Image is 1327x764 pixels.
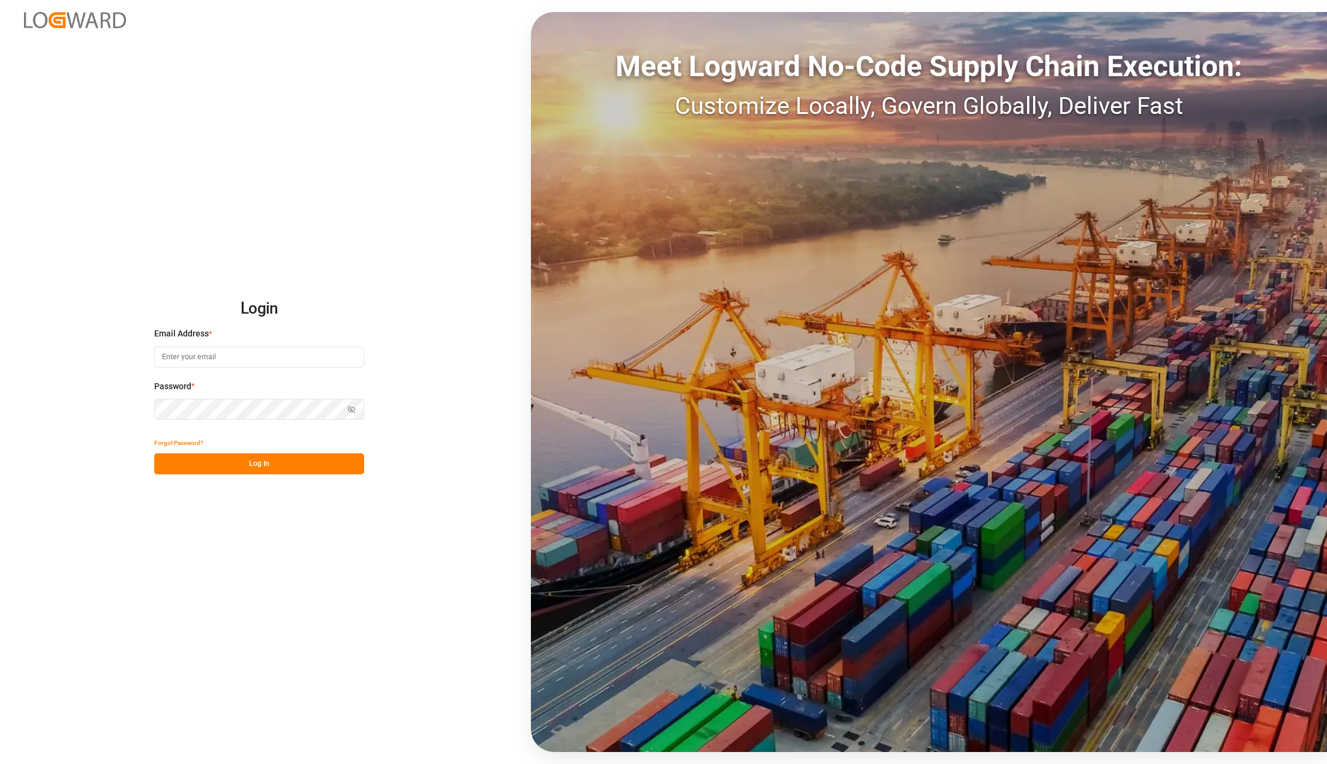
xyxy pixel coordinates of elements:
[154,327,209,340] span: Email Address
[154,380,191,393] span: Password
[154,432,203,453] button: Forgot Password?
[154,290,364,328] h2: Login
[154,347,364,368] input: Enter your email
[24,12,126,28] img: Logward_new_orange.png
[531,88,1327,124] div: Customize Locally, Govern Globally, Deliver Fast
[531,45,1327,88] div: Meet Logward No-Code Supply Chain Execution:
[154,453,364,474] button: Log In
